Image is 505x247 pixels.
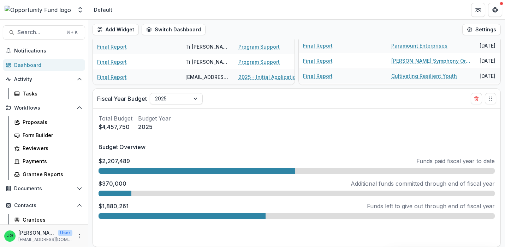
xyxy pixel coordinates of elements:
button: Notifications [3,45,85,56]
a: Program Support [238,43,280,50]
p: [PERSON_NAME] [18,229,55,236]
button: Search... [3,25,85,39]
span: Contacts [14,203,74,209]
p: Total Budget [99,114,132,123]
p: Funds paid fiscal year to date [416,157,495,165]
span: Activity [14,76,74,82]
a: Proposals [11,116,85,128]
div: [EMAIL_ADDRESS][DOMAIN_NAME] [185,73,230,81]
a: [PERSON_NAME] Symphony Orchestra [391,57,471,64]
a: Final Report [97,43,127,50]
button: Delete card [471,93,482,104]
button: Open Activity [3,74,85,85]
button: Add Widget [93,24,139,35]
a: Cultivating Resilient Youth [391,72,457,80]
a: 2025 - Initial Application [238,73,299,81]
div: ⌘ + K [65,29,79,36]
button: Open Workflows [3,102,85,113]
button: Open Documents [3,183,85,194]
div: Default [94,6,112,13]
p: [EMAIL_ADDRESS][DOMAIN_NAME] [18,236,72,243]
p: User [58,230,72,236]
a: Final Report [303,57,333,64]
div: Form Builder [23,131,79,139]
p: $370,000 [99,179,126,188]
a: Payments [11,155,85,167]
button: Partners [471,3,485,17]
a: Tasks [11,88,85,99]
div: Ti [PERSON_NAME] [185,43,230,50]
p: $4,457,750 [99,123,132,131]
p: 2025 [138,123,171,131]
span: Workflows [14,105,74,111]
p: $1,880,261 [99,202,129,210]
div: Ti [PERSON_NAME] [185,58,230,66]
nav: breadcrumb [91,5,115,15]
a: Grantees [11,214,85,226]
button: Switch Dashboard [142,24,206,35]
a: Reviewers [11,142,85,154]
a: Final Report [97,58,127,66]
p: $2,207,489 [99,157,130,165]
a: Program Support [238,58,280,66]
p: Budget Year [138,114,171,123]
p: Additional funds committed through end of fiscal year [351,179,495,188]
div: Jake Goodman [7,234,13,238]
p: Budget Overview [99,143,495,151]
button: Settings [462,24,501,35]
button: Get Help [488,3,502,17]
button: Open entity switcher [75,3,85,17]
a: Grantee Reports [11,168,85,180]
div: Payments [23,158,79,165]
span: Documents [14,186,74,192]
img: Opportunity Fund logo [5,6,71,14]
a: Form Builder [11,129,85,141]
div: Dashboard [14,61,79,69]
span: Notifications [14,48,82,54]
p: Funds left to give out through end of fiscal year [367,202,495,210]
button: More [75,232,84,240]
a: Final Report [303,72,333,80]
a: Dashboard [3,59,85,71]
div: Grantee Reports [23,171,79,178]
div: Reviewers [23,144,79,152]
a: Final Report [303,42,333,49]
div: Proposals [23,118,79,126]
a: Paramount Enterprises [391,42,447,49]
p: Fiscal Year Budget [97,94,147,103]
button: Drag [485,93,496,104]
div: Tasks [23,90,79,97]
span: Search... [17,29,62,36]
button: Open Contacts [3,200,85,211]
div: Grantees [23,216,79,223]
a: Final Report [97,73,127,81]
